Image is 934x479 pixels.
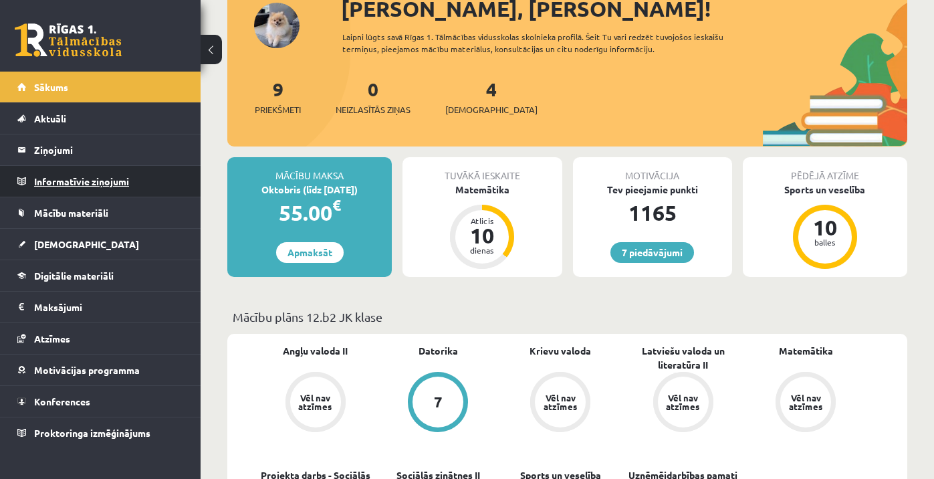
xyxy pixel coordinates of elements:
span: Atzīmes [34,332,70,345]
a: [DEMOGRAPHIC_DATA] [17,229,184,260]
a: Motivācijas programma [17,355,184,385]
div: Vēl nav atzīmes [297,393,334,411]
a: Apmaksāt [276,242,344,263]
span: Mācību materiāli [34,207,108,219]
a: Digitālie materiāli [17,260,184,291]
span: Digitālie materiāli [34,270,114,282]
a: Matemātika Atlicis 10 dienas [402,183,562,271]
a: Datorika [419,344,458,358]
a: Proktoringa izmēģinājums [17,417,184,448]
div: Sports un veselība [743,183,907,197]
a: Mācību materiāli [17,197,184,228]
div: Mācību maksa [227,157,392,183]
div: dienas [462,246,502,254]
div: Vēl nav atzīmes [542,393,579,411]
div: Tuvākā ieskaite [402,157,562,183]
div: 10 [462,225,502,246]
div: Oktobris (līdz [DATE]) [227,183,392,197]
div: 7 [434,395,443,409]
span: [DEMOGRAPHIC_DATA] [445,103,538,116]
span: Aktuāli [34,112,66,124]
legend: Ziņojumi [34,134,184,165]
a: 4[DEMOGRAPHIC_DATA] [445,77,538,116]
a: Krievu valoda [530,344,591,358]
div: Motivācija [573,157,732,183]
a: Vēl nav atzīmes [745,372,867,435]
a: Ziņojumi [17,134,184,165]
div: Laipni lūgts savā Rīgas 1. Tālmācības vidusskolas skolnieka profilā. Šeit Tu vari redzēt tuvojošo... [342,31,750,55]
a: 7 [376,372,499,435]
div: balles [805,238,845,246]
a: 9Priekšmeti [255,77,301,116]
span: Priekšmeti [255,103,301,116]
a: Aktuāli [17,103,184,134]
div: Matemātika [402,183,562,197]
p: Mācību plāns 12.b2 JK klase [233,308,902,326]
span: Konferences [34,395,90,407]
a: Konferences [17,386,184,417]
a: Informatīvie ziņojumi [17,166,184,197]
a: Sports un veselība 10 balles [743,183,907,271]
a: Matemātika [779,344,833,358]
span: € [332,195,341,215]
span: [DEMOGRAPHIC_DATA] [34,238,139,250]
div: Vēl nav atzīmes [787,393,824,411]
a: Vēl nav atzīmes [622,372,744,435]
a: Latviešu valoda un literatūra II [622,344,744,372]
a: Vēl nav atzīmes [499,372,622,435]
a: 7 piedāvājumi [610,242,694,263]
a: 0Neizlasītās ziņas [336,77,411,116]
a: Angļu valoda II [283,344,348,358]
span: Proktoringa izmēģinājums [34,427,150,439]
span: Sākums [34,81,68,93]
div: 55.00 [227,197,392,229]
span: Motivācijas programma [34,364,140,376]
div: Vēl nav atzīmes [665,393,702,411]
a: Sākums [17,72,184,102]
span: Neizlasītās ziņas [336,103,411,116]
legend: Informatīvie ziņojumi [34,166,184,197]
a: Rīgas 1. Tālmācības vidusskola [15,23,122,57]
div: 1165 [573,197,732,229]
legend: Maksājumi [34,292,184,322]
div: Pēdējā atzīme [743,157,907,183]
a: Vēl nav atzīmes [254,372,376,435]
a: Atzīmes [17,323,184,354]
div: Atlicis [462,217,502,225]
a: Maksājumi [17,292,184,322]
div: 10 [805,217,845,238]
div: Tev pieejamie punkti [573,183,732,197]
